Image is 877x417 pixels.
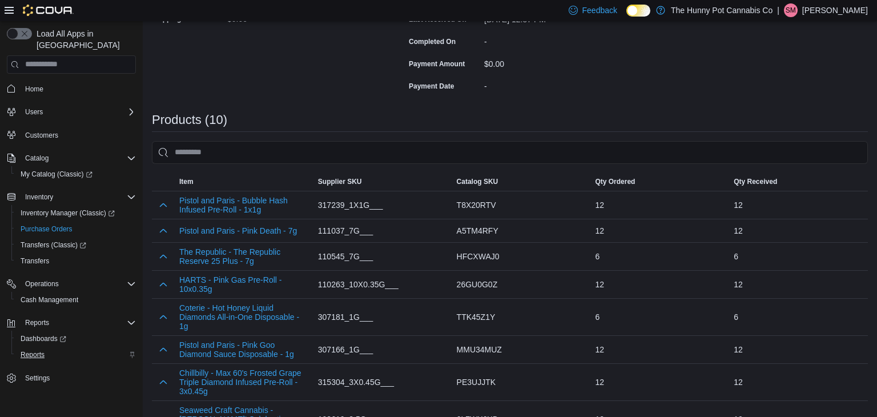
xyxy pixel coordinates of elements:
[590,306,729,328] div: 6
[16,332,136,346] span: Dashboards
[590,371,729,394] div: 12
[786,3,796,17] span: SM
[590,245,729,268] div: 6
[21,151,53,165] button: Catalog
[590,273,729,296] div: 12
[21,240,86,250] span: Transfers (Classic)
[16,332,71,346] a: Dashboards
[25,154,49,163] span: Catalog
[16,254,136,268] span: Transfers
[179,177,194,186] span: Item
[21,277,136,291] span: Operations
[16,254,54,268] a: Transfers
[21,190,58,204] button: Inventory
[179,247,309,266] button: The Republic - The Republic Reserve 25 Plus - 7g
[729,245,868,268] div: 6
[16,238,136,252] span: Transfers (Classic)
[16,293,83,307] a: Cash Management
[729,306,868,328] div: 6
[729,194,868,216] div: 12
[484,33,637,46] div: -
[590,194,729,216] div: 12
[457,177,498,186] span: Catalog SKU
[2,370,140,386] button: Settings
[2,81,140,97] button: Home
[729,173,868,191] button: Qty Received
[318,375,394,389] span: 315304_3X0.45G___
[21,350,45,359] span: Reports
[2,189,140,205] button: Inventory
[484,55,637,69] div: $0.00
[11,166,140,182] a: My Catalog (Classic)
[16,206,136,220] span: Inventory Manager (Classic)
[2,315,140,331] button: Reports
[21,129,63,142] a: Customers
[179,275,309,294] button: HARTS - Pink Gas Pre-Roll - 10x0.35g
[16,167,97,181] a: My Catalog (Classic)
[11,347,140,363] button: Reports
[21,316,54,330] button: Reports
[7,76,136,416] nav: Complex example
[179,226,297,235] button: Pistol and Paris - Pink Death - 7g
[590,338,729,361] div: 12
[2,150,140,166] button: Catalog
[21,256,49,266] span: Transfers
[11,237,140,253] a: Transfers (Classic)
[318,343,373,356] span: 307166_1G___
[318,250,373,263] span: 110545_7G___
[175,173,313,191] button: Item
[318,310,373,324] span: 307181_1G___
[25,279,59,288] span: Operations
[2,104,140,120] button: Users
[21,105,47,119] button: Users
[590,219,729,242] div: 12
[21,371,54,385] a: Settings
[16,348,49,362] a: Reports
[11,292,140,308] button: Cash Management
[11,253,140,269] button: Transfers
[457,278,498,291] span: 26GU0G0Z
[457,310,496,324] span: TTK45Z1Y
[802,3,868,17] p: [PERSON_NAME]
[179,368,309,396] button: Chillbilly - Max 60's Frosted Grape Triple Diamond Infused Pre-Roll - 3x0.45g
[484,77,637,91] div: -
[21,82,136,96] span: Home
[16,167,136,181] span: My Catalog (Classic)
[457,198,496,212] span: T8X20RTV
[318,198,383,212] span: 317239_1X1G___
[729,219,868,242] div: 12
[2,127,140,143] button: Customers
[21,190,136,204] span: Inventory
[21,316,136,330] span: Reports
[16,206,119,220] a: Inventory Manager (Classic)
[318,177,362,186] span: Supplier SKU
[16,222,136,236] span: Purchase Orders
[21,277,63,291] button: Operations
[21,334,66,343] span: Dashboards
[318,278,399,291] span: 110263_10X0.35G___
[25,193,53,202] span: Inventory
[21,105,136,119] span: Users
[21,295,78,304] span: Cash Management
[457,224,498,238] span: A5TM4RFY
[452,173,591,191] button: Catalog SKU
[11,221,140,237] button: Purchase Orders
[777,3,779,17] p: |
[582,5,617,16] span: Feedback
[25,374,50,383] span: Settings
[21,82,48,96] a: Home
[21,209,115,218] span: Inventory Manager (Classic)
[25,318,49,327] span: Reports
[734,177,777,186] span: Qty Received
[16,293,136,307] span: Cash Management
[179,196,309,214] button: Pistol and Paris - Bubble Hash Infused Pre-Roll - 1x1g
[595,177,635,186] span: Qty Ordered
[626,5,650,17] input: Dark Mode
[25,107,43,117] span: Users
[409,37,456,46] label: Completed On
[318,224,373,238] span: 111037_7G___
[21,170,92,179] span: My Catalog (Classic)
[590,173,729,191] button: Qty Ordered
[729,371,868,394] div: 12
[25,131,58,140] span: Customers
